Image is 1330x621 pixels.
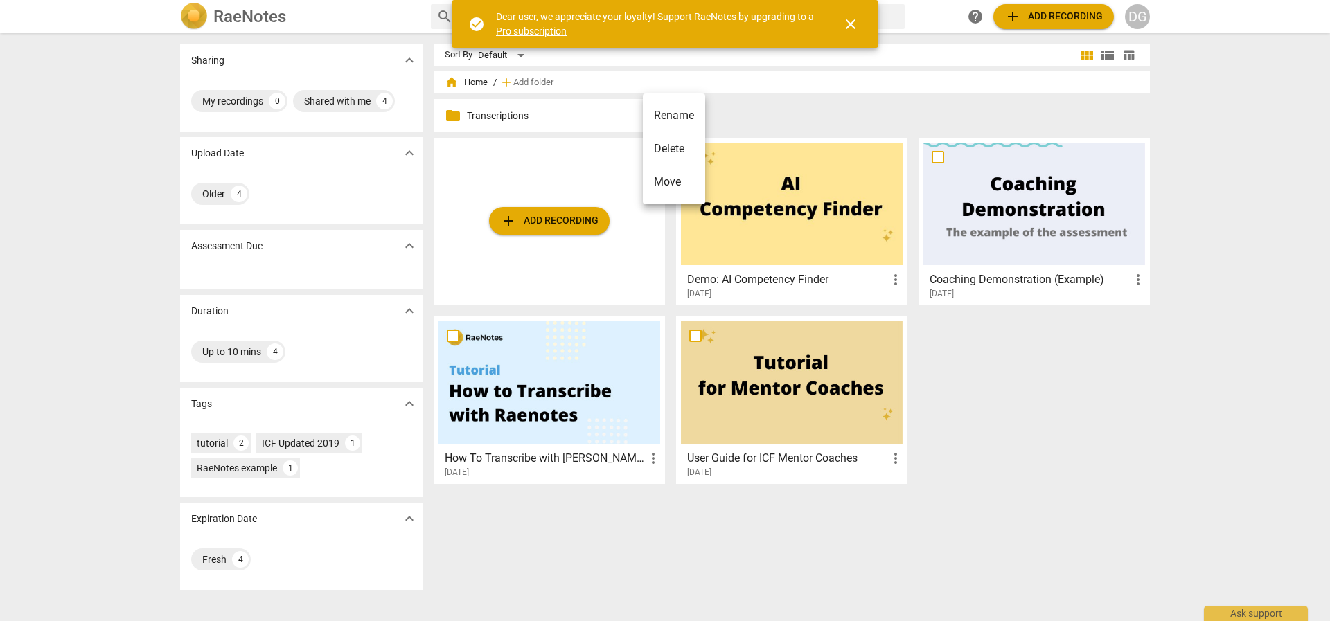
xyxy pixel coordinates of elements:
li: Delete [643,132,705,165]
a: Pro subscription [496,26,567,37]
button: Close [834,8,867,41]
span: check_circle [468,16,485,33]
span: close [842,16,859,33]
li: Rename [643,99,705,132]
div: Dear user, we appreciate your loyalty! Support RaeNotes by upgrading to a [496,10,817,38]
li: Move [643,165,705,199]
